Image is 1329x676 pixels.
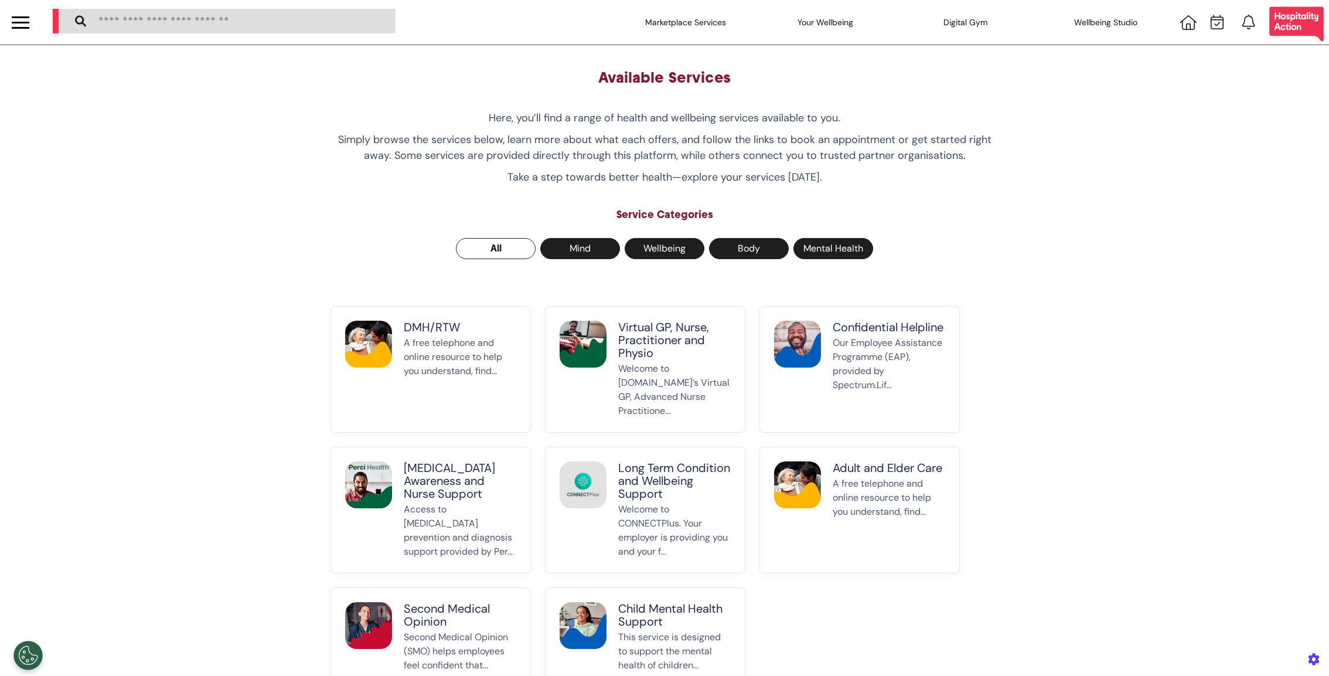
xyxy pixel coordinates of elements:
[618,602,731,628] p: Child Mental Health Support
[404,321,516,334] p: DMH/RTW
[774,321,821,368] img: Confidential Helpline
[404,502,516,559] p: Access to [MEDICAL_DATA] prevention and diagnosis support provided by Per...
[404,336,516,418] p: A free telephone and online resource to help you understand, find...
[618,461,731,500] p: Long Term Condition and Wellbeing Support
[330,110,999,126] p: Here, you’ll find a range of health and wellbeing services available to you.
[833,461,945,474] p: Adult and Elder Care
[540,238,620,259] button: Mind
[560,602,606,649] img: Child Mental Health Support
[625,238,704,259] button: Wellbeing
[330,306,531,433] button: DMH/RTWDMH/RTWA free telephone and online resource to help you understand, find...
[833,336,945,418] p: Our Employee Assistance Programme (EAP), provided by Spectrum.Lif...
[618,502,731,559] p: Welcome to CONNECTPlus. Your employer is providing you and your f...
[759,306,960,433] button: Confidential HelplineConfidential HelplineOur Employee Assistance Programme (EAP), provided by Sp...
[345,461,392,508] img: Cancer Awareness and Nurse Support
[13,641,43,670] button: Open Preferences
[404,630,516,672] p: Second Medical Opinion (SMO) helps employees feel confident that...
[345,602,392,649] img: Second Medical Opinion
[456,238,536,259] button: All
[330,447,531,573] button: Cancer Awareness and Nurse Support[MEDICAL_DATA] Awareness and Nurse SupportAccess to [MEDICAL_DA...
[404,461,516,500] p: [MEDICAL_DATA] Awareness and Nurse Support
[767,6,884,39] div: Your Wellbeing
[793,238,873,259] button: Mental Health
[618,630,731,672] p: This service is designed to support the mental health of children...
[907,6,1024,39] div: Digital Gym
[709,238,789,259] button: Body
[759,447,960,573] button: Adult and Elder CareAdult and Elder CareA free telephone and online resource to help you understa...
[330,169,999,185] p: Take a step towards better health—explore your services [DATE].
[330,132,999,164] p: Simply browse the services below, learn more about what each offers, and follow the links to book...
[618,321,731,359] p: Virtual GP, Nurse, Practitioner and Physio
[345,321,392,368] img: DMH/RTW
[545,447,745,573] button: Long Term Condition and Wellbeing SupportLong Term Condition and Wellbeing SupportWelcome to CONN...
[404,602,516,628] p: Second Medical Opinion
[618,362,731,418] p: Welcome to [DOMAIN_NAME]’s Virtual GP, Advanced Nurse Practitione...
[330,69,999,87] h1: Available Services
[627,6,744,39] div: Marketplace Services
[1047,6,1164,39] div: Wellbeing Studio
[560,321,606,368] img: Virtual GP, Nurse, Practitioner and Physio
[545,306,745,433] button: Virtual GP, Nurse, Practitioner and PhysioVirtual GP, Nurse, Practitioner and PhysioWelcome to [D...
[560,461,606,508] img: Long Term Condition and Wellbeing Support
[774,461,821,508] img: Adult and Elder Care
[833,321,945,334] p: Confidential Helpline
[833,477,945,559] p: A free telephone and online resource to help you understand, find...
[330,209,999,222] h2: Service Categories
